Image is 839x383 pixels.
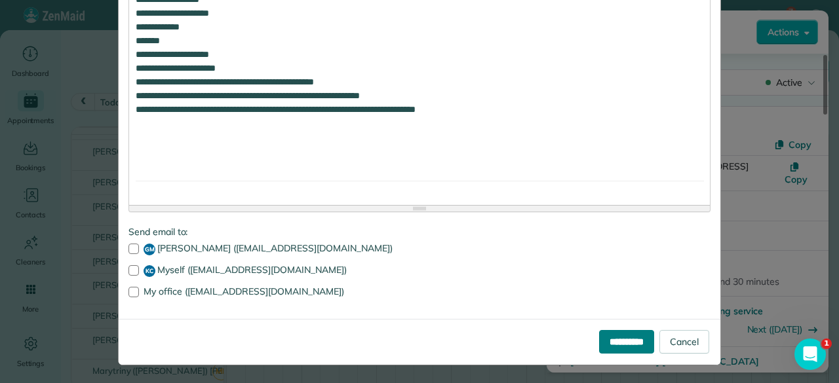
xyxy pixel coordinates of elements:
[128,244,711,255] label: [PERSON_NAME] ([EMAIL_ADDRESS][DOMAIN_NAME])
[128,265,711,277] label: Myself ([EMAIL_ADDRESS][DOMAIN_NAME])
[129,206,710,211] div: Resize
[659,330,709,354] a: Cancel
[144,244,155,255] span: GM
[794,338,826,370] iframe: Intercom live chat
[128,287,711,296] label: My office ([EMAIL_ADDRESS][DOMAIN_NAME])
[128,225,711,238] label: Send email to:
[821,338,832,349] span: 1
[144,265,155,277] span: KC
